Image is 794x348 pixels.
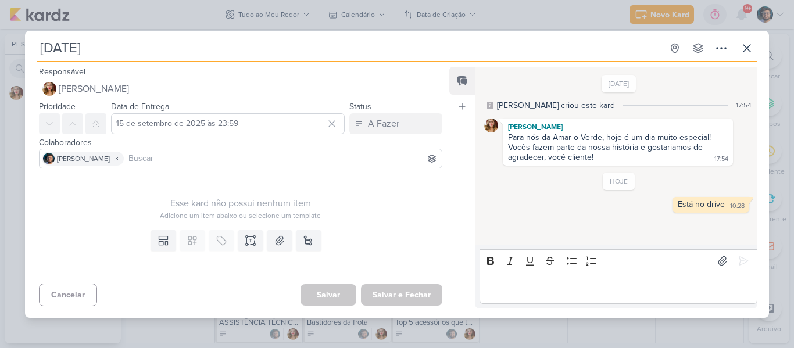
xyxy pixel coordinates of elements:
div: Para nós da Amar o Verde, hoje é um dia muito especial! [508,132,728,142]
label: Prioridade [39,102,76,112]
input: Kard Sem Título [37,38,662,59]
div: 17:54 [736,100,752,110]
button: Cancelar [39,284,97,306]
label: Status [349,102,371,112]
div: 10:28 [730,202,745,211]
div: Editor toolbar [480,249,757,272]
img: Thaís Leite [484,119,498,132]
img: Thaís Leite [42,82,56,96]
div: Vocês fazem parte da nossa história e gostariamos de agradecer, você cliente! [508,142,705,162]
div: [PERSON_NAME] criou este kard [497,99,615,112]
div: Está no drive [678,199,725,209]
span: [PERSON_NAME] [57,153,110,164]
div: Colaboradores [39,137,442,149]
div: 17:54 [714,155,728,164]
div: A Fazer [368,117,399,131]
button: A Fazer [349,113,442,134]
div: Editor editing area: main [480,272,757,304]
span: [PERSON_NAME] [59,82,129,96]
div: Esse kard não possui nenhum item [39,196,442,210]
input: Select a date [111,113,345,134]
label: Responsável [39,67,85,77]
div: [PERSON_NAME] [505,121,731,132]
input: Buscar [126,152,439,166]
div: Adicione um item abaixo ou selecione um template [39,210,442,221]
img: Eduardo Pinheiro [43,153,55,164]
button: [PERSON_NAME] [39,78,442,99]
label: Data de Entrega [111,102,169,112]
